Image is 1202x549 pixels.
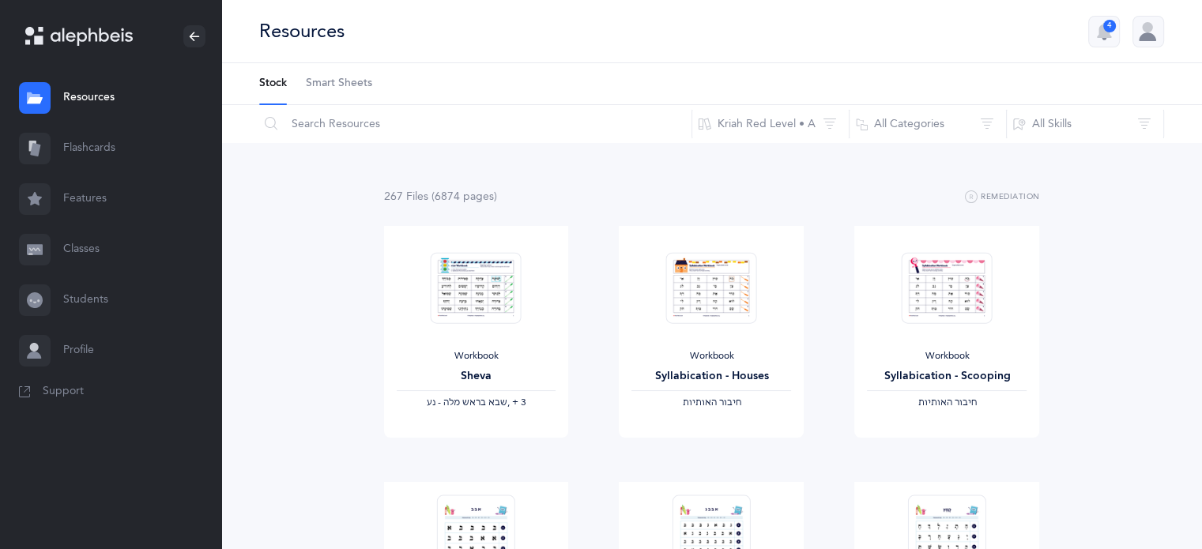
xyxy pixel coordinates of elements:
span: Support [43,384,84,400]
span: s [424,190,428,203]
div: Sheva [397,368,556,385]
span: 267 File [384,190,428,203]
span: (6874 page ) [431,190,497,203]
span: ‫שבא בראש מלה - נע‬ [426,397,507,408]
button: Kriah Red Level • A [691,105,850,143]
button: All Skills [1006,105,1164,143]
div: Resources [259,18,345,44]
div: Workbook [397,350,556,363]
img: Syllabication-Workbook-Level-1-EN_Red_Houses_thumbnail_1741114032.png [666,252,757,324]
span: ‫חיבור האותיות‬ [918,397,976,408]
button: Remediation [965,188,1040,207]
div: 4 [1103,20,1116,32]
div: Syllabication - Houses [631,368,791,385]
div: Workbook [867,350,1027,363]
iframe: Drift Widget Chat Controller [1123,470,1183,530]
input: Search Resources [258,105,692,143]
img: Sheva-Workbook-Red_EN_thumbnail_1754012358.png [431,252,522,324]
div: Workbook [631,350,791,363]
div: Syllabication - Scooping [867,368,1027,385]
span: Smart Sheets [306,76,372,92]
div: ‪, + 3‬ [397,397,556,409]
img: Syllabication-Workbook-Level-1-EN_Red_Scooping_thumbnail_1741114434.png [902,252,993,324]
span: ‫חיבור האותיות‬ [682,397,740,408]
button: All Categories [849,105,1007,143]
span: s [489,190,494,203]
button: 4 [1088,16,1120,47]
